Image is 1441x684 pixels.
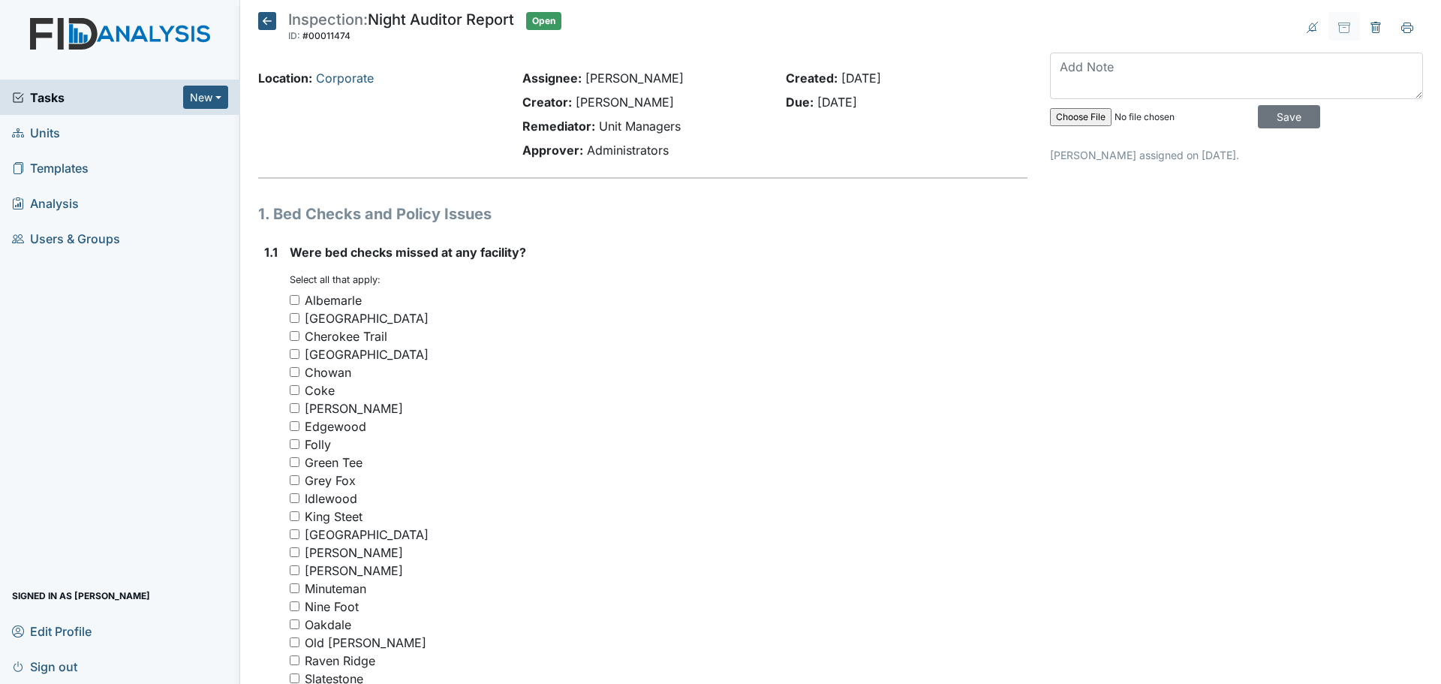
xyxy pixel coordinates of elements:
span: Templates [12,156,89,179]
small: Select all that apply: [290,274,381,285]
div: Folly [305,435,331,453]
div: [PERSON_NAME] [305,562,403,580]
input: Minuteman [290,583,299,593]
input: [PERSON_NAME] [290,547,299,557]
input: Save [1258,105,1320,128]
div: Nine Foot [305,598,359,616]
div: [GEOGRAPHIC_DATA] [305,526,429,544]
div: [GEOGRAPHIC_DATA] [305,345,429,363]
span: Unit Managers [599,119,681,134]
input: Coke [290,385,299,395]
span: Signed in as [PERSON_NAME] [12,584,150,607]
input: [GEOGRAPHIC_DATA] [290,313,299,323]
input: Oakdale [290,619,299,629]
input: Nine Foot [290,601,299,611]
span: Sign out [12,655,77,678]
strong: Due: [786,95,814,110]
span: Inspection: [288,11,368,29]
div: [PERSON_NAME] [305,399,403,417]
input: Raven Ridge [290,655,299,665]
input: Green Tee [290,457,299,467]
input: Old [PERSON_NAME] [290,637,299,647]
div: [PERSON_NAME] [305,544,403,562]
span: Edit Profile [12,619,92,643]
span: #00011474 [302,30,350,41]
div: Raven Ridge [305,652,375,670]
div: King Steet [305,508,363,526]
strong: Approver: [522,143,583,158]
input: Slatestone [290,673,299,683]
input: King Steet [290,511,299,521]
span: [DATE] [841,71,881,86]
span: Users & Groups [12,227,120,250]
span: Units [12,121,60,144]
div: Chowan [305,363,351,381]
input: [PERSON_NAME] [290,403,299,413]
span: Administrators [587,143,669,158]
div: Coke [305,381,335,399]
input: Grey Fox [290,475,299,485]
span: [DATE] [817,95,857,110]
div: Albemarle [305,291,362,309]
strong: Location: [258,71,312,86]
input: Edgewood [290,421,299,431]
label: 1.1 [264,243,278,261]
a: Corporate [316,71,374,86]
div: Grey Fox [305,472,356,490]
strong: Remediator: [522,119,595,134]
div: Edgewood [305,417,366,435]
span: Analysis [12,191,79,215]
input: [PERSON_NAME] [290,565,299,575]
input: [GEOGRAPHIC_DATA] [290,349,299,359]
strong: Assignee: [522,71,582,86]
span: Open [526,12,561,30]
div: Oakdale [305,616,351,634]
input: Folly [290,439,299,449]
span: ID: [288,30,300,41]
input: Idlewood [290,493,299,503]
span: [PERSON_NAME] [576,95,674,110]
div: Night Auditor Report [288,12,514,45]
strong: Creator: [522,95,572,110]
input: Albemarle [290,295,299,305]
input: [GEOGRAPHIC_DATA] [290,529,299,539]
h1: 1. Bed Checks and Policy Issues [258,203,1027,225]
span: [PERSON_NAME] [585,71,684,86]
div: Old [PERSON_NAME] [305,634,426,652]
button: New [183,86,228,109]
div: Minuteman [305,580,366,598]
span: Were bed checks missed at any facility? [290,245,526,260]
p: [PERSON_NAME] assigned on [DATE]. [1050,147,1423,163]
div: Cherokee Trail [305,327,387,345]
a: Tasks [12,89,183,107]
input: Cherokee Trail [290,331,299,341]
div: Green Tee [305,453,363,472]
strong: Created: [786,71,838,86]
div: [GEOGRAPHIC_DATA] [305,309,429,327]
div: Idlewood [305,490,357,508]
input: Chowan [290,367,299,377]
